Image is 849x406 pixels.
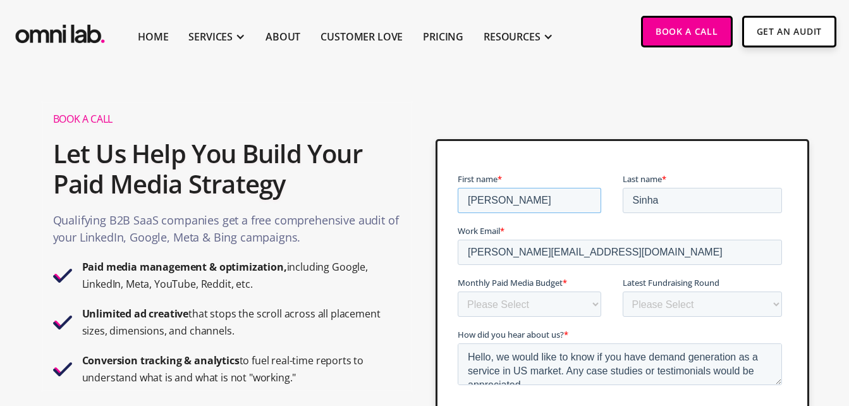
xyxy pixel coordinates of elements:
[82,354,364,384] strong: to fuel real-time reports to understand what is and what is not "working."
[266,29,300,44] a: About
[13,16,107,47] a: home
[82,307,381,338] strong: that stops the scroll across all placement sizes, dimensions, and channels.
[82,354,240,367] strong: Conversion tracking & analytics
[138,29,168,44] a: Home
[742,16,836,47] a: Get An Audit
[53,212,401,252] p: Qualifying B2B SaaS companies get a free comprehensive audit of your LinkedIn, Google, Meta & Bin...
[641,16,733,47] a: Book a Call
[53,132,401,206] h2: Let Us Help You Build Your Paid Media Strategy
[13,16,107,47] img: Omni Lab: B2B SaaS Demand Generation Agency
[321,29,403,44] a: Customer Love
[82,260,287,274] strong: Paid media management & optimization,
[621,259,849,406] iframe: Chat Widget
[423,29,463,44] a: Pricing
[188,29,233,44] div: SERVICES
[82,307,189,321] strong: Unlimited ad creative
[484,29,541,44] div: RESOURCES
[53,113,401,126] h1: Book A Call
[82,260,368,291] strong: including Google, LinkedIn, Meta, YouTube, Reddit, etc.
